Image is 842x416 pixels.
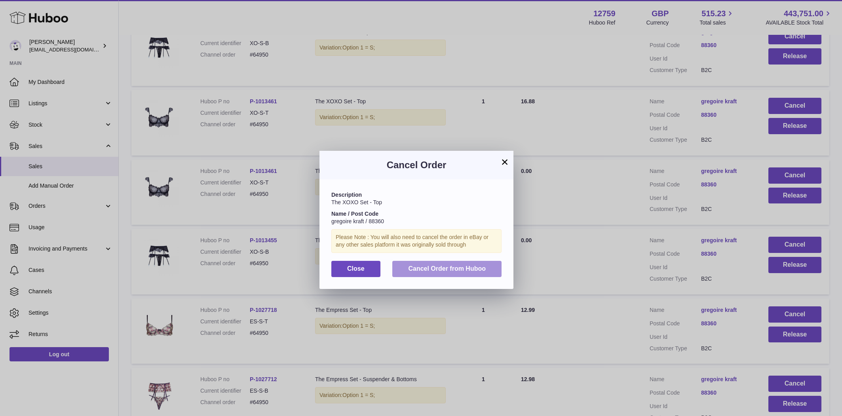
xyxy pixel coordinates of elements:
button: × [500,157,509,167]
strong: Name / Post Code [331,211,378,217]
span: Close [347,265,365,272]
div: Please Note : You will also need to cancel the order in eBay or any other sales platform it was o... [331,229,502,253]
button: Cancel Order from Huboo [392,261,502,277]
span: Cancel Order from Huboo [408,265,486,272]
button: Close [331,261,380,277]
h3: Cancel Order [331,159,502,171]
span: The XOXO Set - Top [331,199,382,205]
strong: Description [331,192,362,198]
span: gregoire kraft / 88360 [331,218,384,224]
